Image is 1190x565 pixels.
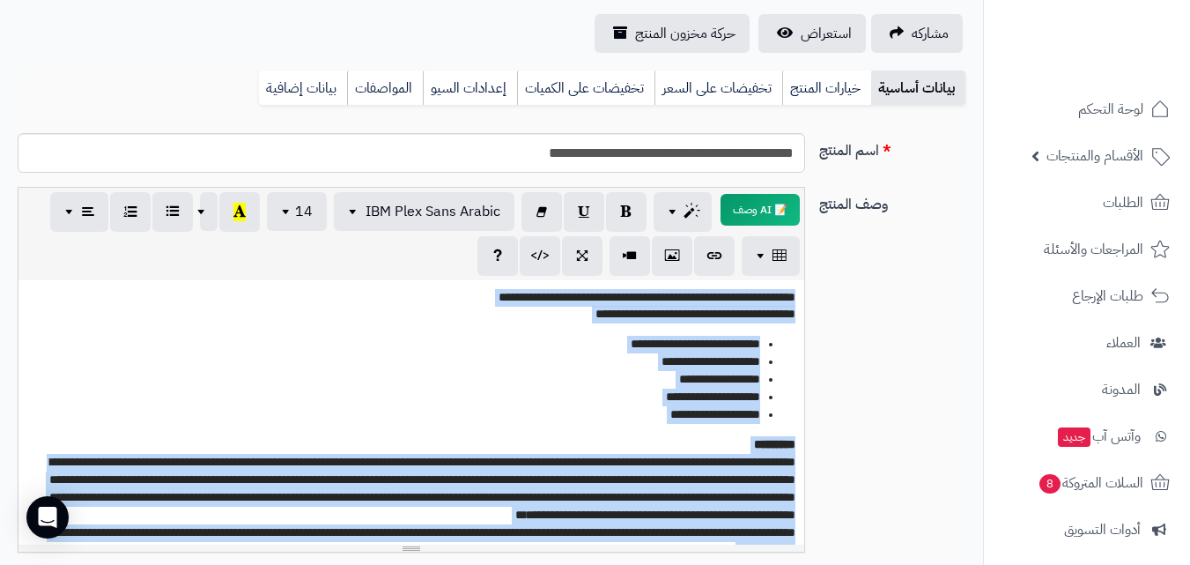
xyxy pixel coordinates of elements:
a: تخفيضات على الكميات [517,71,654,106]
span: حركة مخزون المنتج [635,23,735,44]
a: وآتس آبجديد [994,415,1179,457]
a: تخفيضات على السعر [654,71,782,106]
a: حركة مخزون المنتج [595,14,750,53]
label: اسم المنتج [812,133,972,161]
span: أدوات التسويق [1064,517,1141,542]
button: IBM Plex Sans Arabic [334,192,514,231]
span: IBM Plex Sans Arabic [366,201,500,222]
span: 8 [1039,474,1061,494]
a: المراجعات والأسئلة [994,228,1179,271]
a: إعدادات السيو [423,71,517,106]
span: المراجعات والأسئلة [1044,237,1143,262]
span: لوحة التحكم [1078,97,1143,122]
a: العملاء [994,322,1179,364]
span: المدونة [1102,377,1141,402]
a: بيانات إضافية [259,71,347,106]
label: وصف المنتج [812,187,972,215]
a: خيارات المنتج [782,71,871,106]
a: بيانات أساسية [871,71,965,106]
span: السلات المتروكة [1038,471,1143,495]
span: الطلبات [1103,190,1143,215]
a: طلبات الإرجاع [994,275,1179,317]
a: المدونة [994,368,1179,411]
a: أدوات التسويق [994,509,1179,551]
span: طلبات الإرجاع [1072,284,1143,309]
span: جديد [1058,427,1090,447]
button: 📝 AI وصف [721,194,800,226]
a: لوحة التحكم [994,88,1179,130]
span: العملاء [1106,331,1141,355]
span: 14 [295,201,313,222]
a: استعراض [758,14,866,53]
a: السلات المتروكة8 [994,462,1179,504]
button: 14 [267,192,327,231]
a: مشاركه [871,14,963,53]
span: مشاركه [912,23,949,44]
span: وآتس آب [1056,424,1141,449]
img: logo-2.png [1070,41,1173,78]
div: Open Intercom Messenger [26,496,69,539]
span: الأقسام والمنتجات [1046,144,1143,168]
span: استعراض [801,23,852,44]
a: الطلبات [994,182,1179,224]
a: المواصفات [347,71,423,106]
